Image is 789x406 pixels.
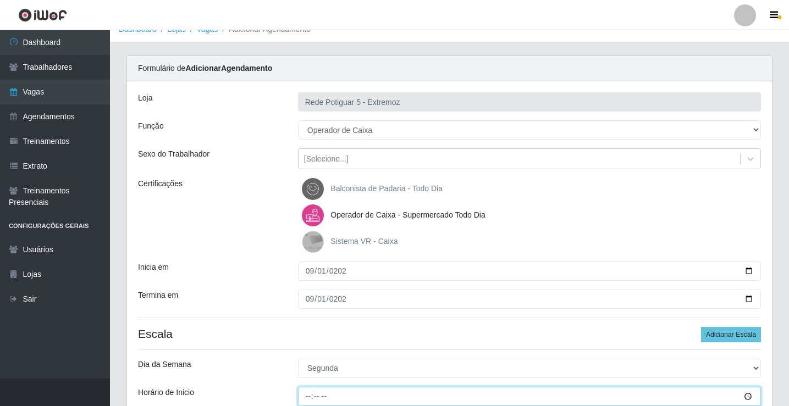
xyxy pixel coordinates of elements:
[18,8,67,22] img: CoreUI Logo
[138,92,152,104] label: Loja
[138,359,191,370] label: Dia da Semana
[302,231,328,253] img: Sistema VR - Caixa
[298,290,761,309] input: 00/00/0000
[302,178,328,200] img: Balconista de Padaria - Todo Dia
[304,153,349,165] div: [Selecione...]
[302,204,328,226] img: Operador de Caixa - Supermercado Todo Dia
[138,262,169,273] label: Inicia em
[701,327,761,342] button: Adicionar Escala
[330,210,485,219] span: Operador de Caixa - Supermercado Todo Dia
[330,184,443,193] span: Balconista de Padaria - Todo Dia
[138,290,178,301] label: Termina em
[138,387,194,398] label: Horário de Inicio
[330,237,398,246] span: Sistema VR - Caixa
[138,148,209,160] label: Sexo do Trabalhador
[138,120,164,132] label: Função
[185,64,272,73] strong: Adicionar Agendamento
[298,387,761,406] input: 00:00
[138,327,761,341] h4: Escala
[127,56,772,81] div: Formulário de
[298,262,761,281] input: 00/00/0000
[138,178,183,190] label: Certificações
